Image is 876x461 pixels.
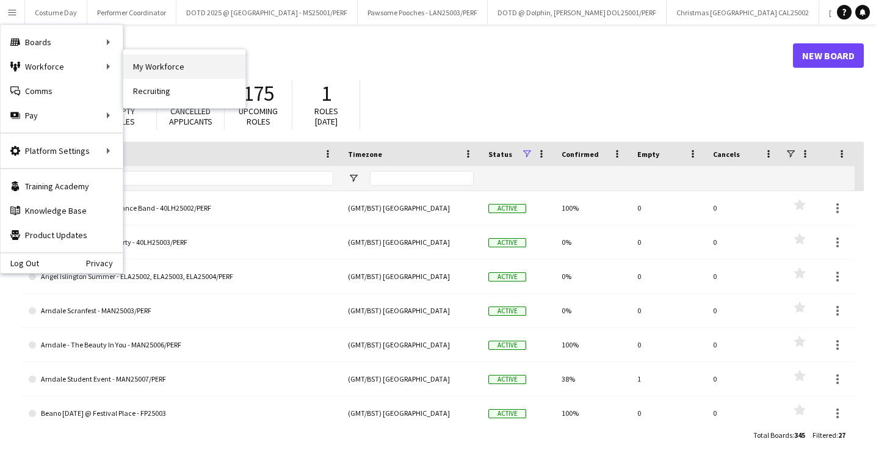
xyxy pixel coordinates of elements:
[706,191,781,225] div: 0
[341,225,481,259] div: (GMT/BST) [GEOGRAPHIC_DATA]
[1,174,123,198] a: Training Academy
[554,191,630,225] div: 100%
[630,225,706,259] div: 0
[706,260,781,293] div: 0
[630,396,706,430] div: 0
[314,106,338,127] span: Roles [DATE]
[630,294,706,327] div: 0
[630,260,706,293] div: 0
[554,362,630,396] div: 38%
[29,294,333,328] a: Arndale Scranfest - MAN25003/PERF
[488,409,526,418] span: Active
[370,171,474,186] input: Timezone Filter Input
[341,260,481,293] div: (GMT/BST) [GEOGRAPHIC_DATA]
[1,258,39,268] a: Log Out
[1,198,123,223] a: Knowledge Base
[1,30,123,54] div: Boards
[554,328,630,361] div: 100%
[706,396,781,430] div: 0
[29,362,333,396] a: Arndale Student Event - MAN25007/PERF
[667,1,819,24] button: Christmas [GEOGRAPHIC_DATA] CAL25002
[706,328,781,361] div: 0
[794,430,805,440] span: 345
[488,272,526,281] span: Active
[123,54,245,79] a: My Workforce
[488,307,526,316] span: Active
[554,294,630,327] div: 0%
[793,43,864,68] a: New Board
[488,150,512,159] span: Status
[341,328,481,361] div: (GMT/BST) [GEOGRAPHIC_DATA]
[21,46,793,65] h1: Boards
[51,171,333,186] input: Board name Filter Input
[637,150,659,159] span: Empty
[1,223,123,247] a: Product Updates
[630,328,706,361] div: 0
[630,362,706,396] div: 1
[488,204,526,213] span: Active
[169,106,212,127] span: Cancelled applicants
[488,238,526,247] span: Active
[341,294,481,327] div: (GMT/BST) [GEOGRAPHIC_DATA]
[630,191,706,225] div: 0
[1,103,123,128] div: Pay
[348,173,359,184] button: Open Filter Menu
[1,54,123,79] div: Workforce
[348,150,382,159] span: Timezone
[29,260,333,294] a: Angel Islington Summer - ELA25002, ELA25003, ELA25004/PERF
[29,396,333,430] a: Beano [DATE] @ Festival Place - FP25003
[488,1,667,24] button: DOTD @ Dolphin, [PERSON_NAME] DOL25001/PERF
[706,362,781,396] div: 0
[488,341,526,350] span: Active
[1,139,123,163] div: Platform Settings
[341,396,481,430] div: (GMT/BST) [GEOGRAPHIC_DATA]
[706,225,781,259] div: 0
[753,423,805,447] div: :
[753,430,792,440] span: Total Boards
[838,430,845,440] span: 27
[29,225,333,260] a: 40 Leadenhall Summer Party - 40LH25003/PERF
[29,191,333,225] a: 40 Leadenhall - Remembrance Band - 40LH25002/PERF
[341,191,481,225] div: (GMT/BST) [GEOGRAPHIC_DATA]
[813,430,836,440] span: Filtered
[243,80,274,107] span: 175
[554,396,630,430] div: 100%
[87,1,176,24] button: Performer Coordinator
[813,423,845,447] div: :
[554,225,630,259] div: 0%
[488,375,526,384] span: Active
[1,79,123,103] a: Comms
[86,258,123,268] a: Privacy
[239,106,278,127] span: Upcoming roles
[341,362,481,396] div: (GMT/BST) [GEOGRAPHIC_DATA]
[554,260,630,293] div: 0%
[562,150,599,159] span: Confirmed
[358,1,488,24] button: Pawsome Pooches - LAN25003/PERF
[321,80,331,107] span: 1
[29,328,333,362] a: Arndale - The Beauty In You - MAN25006/PERF
[176,1,358,24] button: DOTD 2025 @ [GEOGRAPHIC_DATA] - MS25001/PERF
[123,79,245,103] a: Recruiting
[713,150,740,159] span: Cancels
[25,1,87,24] button: Costume Day
[706,294,781,327] div: 0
